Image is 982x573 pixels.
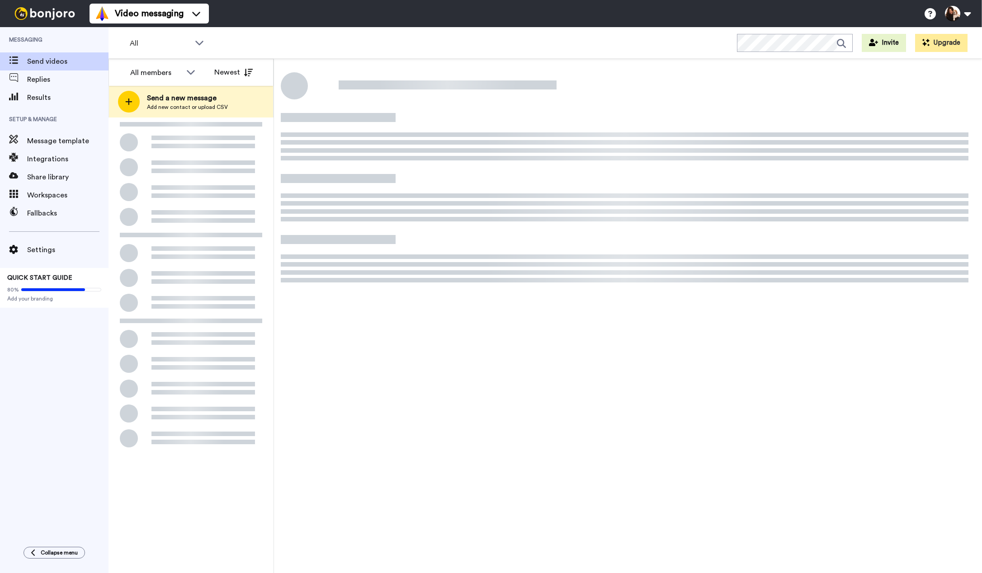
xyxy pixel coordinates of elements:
span: Settings [27,244,109,255]
button: Upgrade [915,34,968,52]
span: Share library [27,172,109,183]
img: vm-color.svg [95,6,109,21]
button: Invite [862,34,906,52]
button: Newest [208,63,260,81]
div: All members [130,67,182,78]
span: Send a new message [147,93,228,103]
span: Results [27,92,109,103]
span: Integrations [27,154,109,164]
button: Collapse menu [24,547,85,559]
span: Message template [27,136,109,146]
span: All [130,38,190,49]
span: 80% [7,286,19,293]
span: Add your branding [7,295,101,302]
span: Replies [27,74,109,85]
span: Fallbacks [27,208,109,219]
span: Video messaging [115,7,184,20]
span: Add new contact or upload CSV [147,103,228,111]
span: Workspaces [27,190,109,201]
span: Collapse menu [41,549,78,556]
img: bj-logo-header-white.svg [11,7,79,20]
span: Send videos [27,56,109,67]
span: QUICK START GUIDE [7,275,72,281]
